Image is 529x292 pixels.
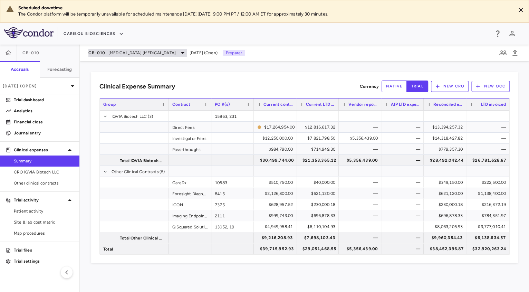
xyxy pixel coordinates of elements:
div: $1,138,400.00 [472,188,506,199]
div: $29,051,468.55 [302,243,336,254]
div: $17,264,954.00 [264,122,295,133]
div: Pass-throughs [169,144,211,154]
span: AIP LTD expensed [391,102,420,107]
div: ICON [169,199,211,210]
p: Preparer [223,50,245,56]
div: $7,821,798.50 [302,133,335,144]
div: $38,452,396.87 [430,243,464,254]
span: Total IQVIA Biotech LLC [120,155,165,166]
div: $8,063,205.93 [430,221,463,232]
div: $9,960,354.43 [430,232,463,243]
div: — [472,144,506,155]
span: Patient activity [14,208,74,214]
span: CRO IQVIA Biotech LLC [14,169,74,175]
h6: Forecasting [47,66,72,73]
div: 7375 [211,199,254,210]
div: 10583 [211,177,254,188]
span: Contract [172,102,190,107]
span: (3) [148,111,153,122]
div: — [387,133,420,144]
img: logo-full-SnFGN8VE.png [4,27,54,38]
p: Clinical expenses [14,147,66,153]
div: $999,743.00 [260,210,293,221]
div: $5,356,439.00 [345,155,378,166]
button: New CRO [431,81,469,92]
div: $628,957.52 [260,199,293,210]
div: — [387,243,420,254]
span: Group [103,102,116,107]
div: — [345,188,378,199]
button: Close [516,5,526,15]
p: [DATE] (Open) [3,83,68,89]
div: 2111 [211,210,254,221]
span: PO #(s) [215,102,230,107]
div: — [345,122,378,133]
span: Site & lab cost matrix [14,219,74,225]
div: Q Squared Solutions [169,221,211,232]
span: The contract record and uploaded budget values do not match. Please review the contract record an... [257,122,293,132]
div: $230,000.18 [430,199,463,210]
div: — [472,133,506,144]
div: $2,126,800.00 [260,188,293,199]
div: $621,120.00 [302,188,335,199]
div: $9,216,208.93 [260,232,293,243]
p: Trial files [14,247,74,253]
span: CB-010 [88,50,106,56]
div: $6,138,634.57 [472,232,506,243]
span: Summary [14,158,74,164]
div: $5,356,439.00 [345,243,378,254]
div: $3,777,010.41 [472,221,506,232]
div: $349,150.00 [430,177,463,188]
span: Total [103,244,113,255]
div: $40,000.00 [302,177,335,188]
h6: Clinical Expense Summary [99,82,175,91]
div: $230,000.18 [302,199,335,210]
div: Investigator Fees [169,133,211,143]
div: — [387,232,420,243]
div: — [387,199,420,210]
div: $5,356,439.00 [345,133,378,144]
span: Current contract value [263,102,293,107]
div: 13052, 19 [211,221,254,232]
button: native [382,81,407,92]
span: CB-010 [22,50,40,56]
div: $696,878.33 [430,210,463,221]
div: $216,372.19 [472,199,506,210]
div: 15863, 231 [211,111,254,121]
div: $510,750.00 [260,177,293,188]
span: (5) [160,166,165,177]
div: — [345,199,378,210]
div: — [387,122,420,133]
div: $39,715,952.93 [260,243,294,254]
div: — [472,122,506,133]
div: $6,110,104.93 [302,221,335,232]
div: Direct Fees [169,122,211,132]
span: Current LTD expensed [306,102,335,107]
div: $12,816,617.32 [302,122,335,133]
h6: Accruals [11,66,29,73]
div: Imaging Endpoints II LLC [169,210,211,221]
div: $30,499,744.00 [260,155,294,166]
button: New OCC [471,81,510,92]
div: — [387,177,420,188]
div: — [387,188,420,199]
div: $696,878.33 [302,210,335,221]
div: $13,394,257.32 [430,122,463,133]
div: $621,120.00 [430,188,463,199]
div: — [345,210,378,221]
div: — [387,221,420,232]
div: $4,949,958.41 [260,221,293,232]
div: 8415 [211,188,254,199]
div: — [345,144,378,155]
div: $7,698,103.43 [302,232,335,243]
div: Foresight Diagnostics Inc [169,188,211,199]
span: IQVIA Biotech LLC [112,111,147,122]
div: — [387,210,420,221]
span: [DATE] (Open) [190,50,218,56]
span: Map procedures [14,230,74,236]
div: $28,492,042.44 [430,155,464,166]
div: — [345,221,378,232]
div: $784,351.97 [472,210,506,221]
div: $714,949.30 [302,144,335,155]
span: Reconciled expense [433,102,463,107]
